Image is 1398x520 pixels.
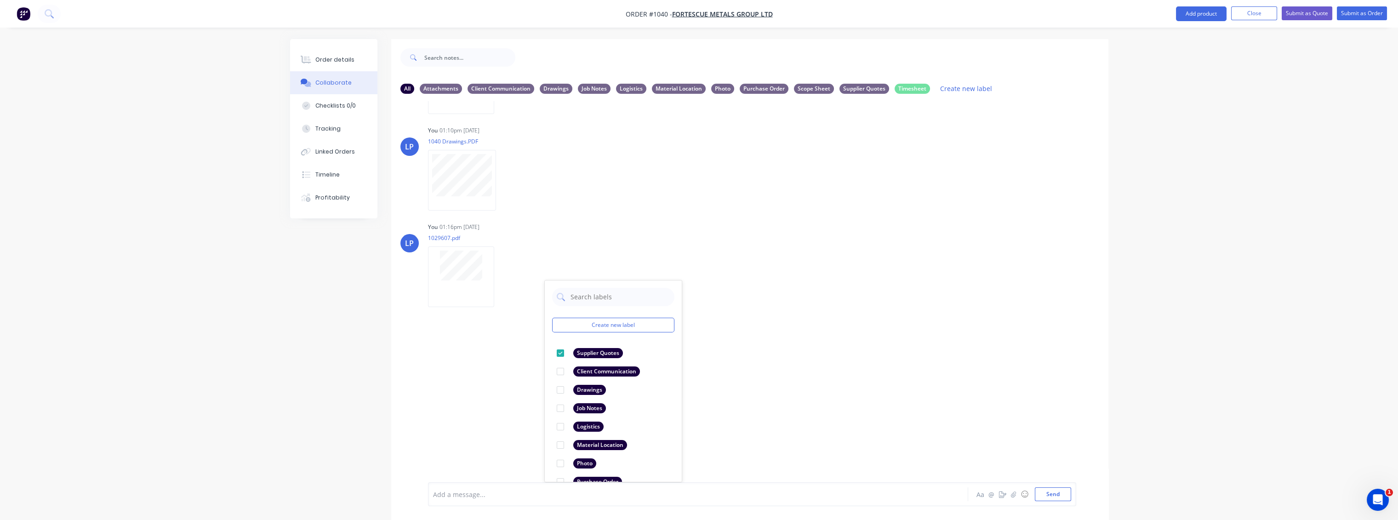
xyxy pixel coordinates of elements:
[439,126,479,135] div: 01:10pm [DATE]
[1386,489,1393,496] span: 1
[578,84,611,94] div: Job Notes
[1019,489,1030,500] button: ☺
[573,348,623,358] div: Supplier Quotes
[626,10,672,18] span: Order #1040 -
[573,440,627,450] div: Material Location
[711,84,734,94] div: Photo
[552,318,674,332] button: Create new label
[616,84,646,94] div: Logistics
[986,489,997,500] button: @
[17,7,30,21] img: Factory
[290,117,377,140] button: Tracking
[428,223,438,231] div: You
[315,194,350,202] div: Profitability
[290,186,377,209] button: Profitability
[839,84,889,94] div: Supplier Quotes
[1231,6,1277,20] button: Close
[315,102,356,110] div: Checklists 0/0
[1035,487,1071,501] button: Send
[400,84,414,94] div: All
[573,477,622,487] div: Purchase Order
[290,94,377,117] button: Checklists 0/0
[315,56,354,64] div: Order details
[420,84,462,94] div: Attachments
[573,385,606,395] div: Drawings
[573,403,606,413] div: Job Notes
[428,234,503,242] p: 1029607.pdf
[1367,489,1389,511] iframe: Intercom live chat
[290,48,377,71] button: Order details
[1176,6,1227,21] button: Add product
[315,148,355,156] div: Linked Orders
[315,171,340,179] div: Timeline
[428,126,438,135] div: You
[936,82,997,95] button: Create new label
[1337,6,1387,20] button: Submit as Order
[290,163,377,186] button: Timeline
[315,79,352,87] div: Collaborate
[428,137,505,145] p: 1040 Drawings.PDF
[895,84,930,94] div: Timesheet
[540,84,572,94] div: Drawings
[652,84,706,94] div: Material Location
[573,422,604,432] div: Logistics
[468,84,534,94] div: Client Communication
[290,140,377,163] button: Linked Orders
[570,288,670,306] input: Search labels
[424,48,515,67] input: Search notes...
[405,141,414,152] div: LP
[672,10,773,18] a: FORTESCUE METALS GROUP LTD
[405,238,414,249] div: LP
[740,84,788,94] div: Purchase Order
[315,125,341,133] div: Tracking
[794,84,834,94] div: Scope Sheet
[290,71,377,94] button: Collaborate
[975,489,986,500] button: Aa
[573,458,596,469] div: Photo
[1282,6,1332,20] button: Submit as Quote
[439,223,479,231] div: 01:16pm [DATE]
[573,366,640,377] div: Client Communication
